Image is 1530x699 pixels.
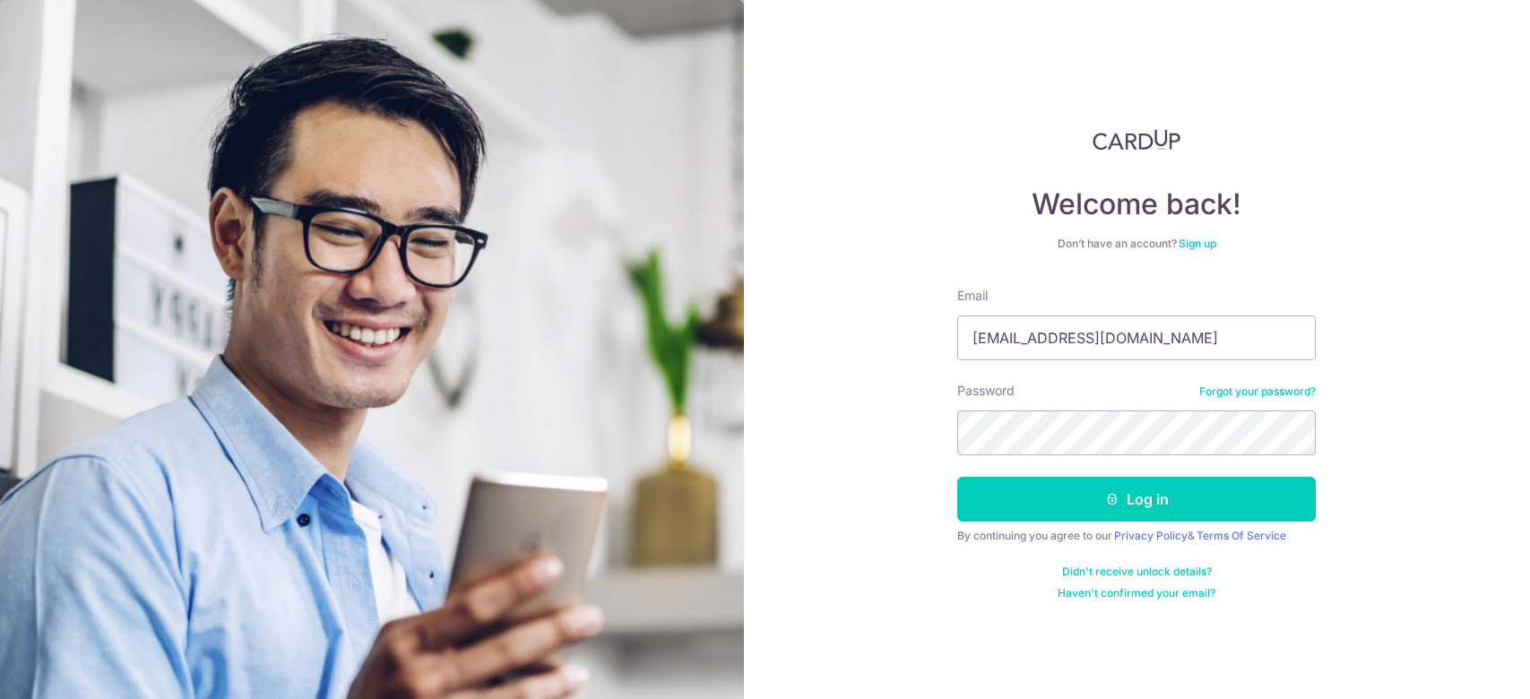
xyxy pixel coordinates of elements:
input: Enter your Email [957,315,1316,360]
label: Password [957,382,1015,400]
a: Didn't receive unlock details? [1062,565,1212,579]
h4: Welcome back! [957,186,1316,222]
a: Terms Of Service [1197,529,1286,542]
a: Haven't confirmed your email? [1058,586,1215,600]
label: Email [957,287,988,305]
div: Don’t have an account? [957,237,1316,251]
a: Privacy Policy [1114,529,1188,542]
a: Sign up [1179,237,1216,250]
button: Log in [957,477,1316,522]
a: Forgot your password? [1199,384,1316,399]
div: By continuing you agree to our & [957,529,1316,543]
img: CardUp Logo [1093,129,1180,151]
